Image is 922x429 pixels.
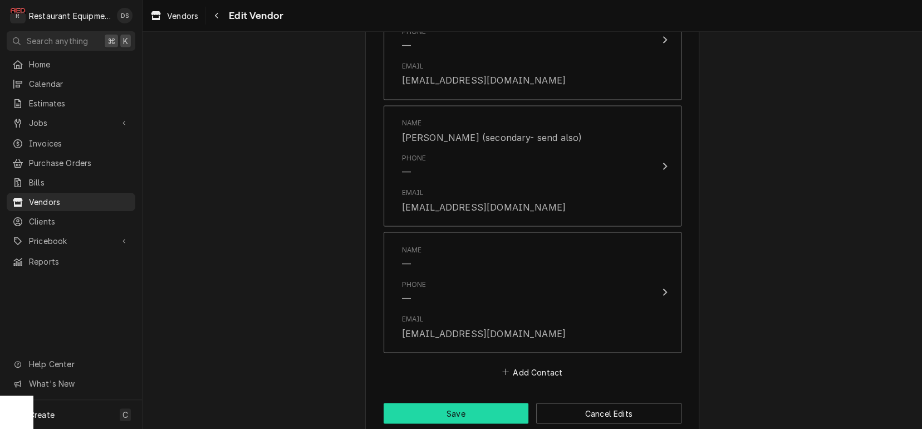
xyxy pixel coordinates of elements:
div: Button Group [384,403,681,423]
div: — [402,165,411,179]
a: Estimates [7,94,135,113]
div: Button Group Row [384,403,681,423]
span: Home [29,58,130,70]
span: Edit Vendor [225,8,283,23]
a: Vendors [146,7,203,25]
a: Home [7,55,135,74]
button: Update Contact [384,232,681,353]
a: Vendors [7,193,135,211]
button: Save [384,403,529,423]
a: Go to Pricebook [7,232,135,250]
button: Update Contact [384,105,681,226]
a: Calendar [7,75,135,93]
span: Search anything [27,35,88,47]
span: C [122,409,128,421]
div: Email [402,61,424,71]
div: — [402,291,411,305]
div: Email [402,188,566,213]
div: Restaurant Equipment Diagnostics's Avatar [10,8,26,23]
span: Vendors [29,196,130,208]
div: Derek Stewart's Avatar [117,8,133,23]
a: Reports [7,252,135,271]
span: Invoices [29,138,130,149]
span: Vendors [167,10,198,22]
a: Invoices [7,134,135,153]
button: Search anything⌘K [7,31,135,51]
button: Navigate back [208,7,225,25]
div: R [10,8,26,23]
span: ⌘ [107,35,115,47]
div: Phone [402,279,426,289]
span: Clients [29,216,130,227]
a: Go to What's New [7,374,135,393]
a: Bills [7,173,135,192]
span: Help Center [29,358,129,370]
button: Add Contact [500,364,564,379]
div: Name [402,118,582,144]
span: Bills [29,177,130,188]
span: Pricebook [29,235,113,247]
a: Go to Jobs [7,114,135,132]
div: [EMAIL_ADDRESS][DOMAIN_NAME] [402,326,566,340]
span: Reports [29,256,130,267]
a: Purchase Orders [7,154,135,172]
div: [EMAIL_ADDRESS][DOMAIN_NAME] [402,74,566,87]
a: Clients [7,212,135,231]
span: Estimates [29,97,130,109]
button: Cancel Edits [536,403,681,423]
div: [EMAIL_ADDRESS][DOMAIN_NAME] [402,200,566,213]
span: Purchase Orders [29,157,130,169]
div: DS [117,8,133,23]
div: Restaurant Equipment Diagnostics [29,10,111,22]
div: Email [402,188,424,198]
div: Email [402,61,566,87]
span: Calendar [29,78,130,90]
div: — [402,257,411,270]
span: What's New [29,378,129,389]
div: Phone [402,153,426,163]
div: — [402,39,411,52]
span: K [123,35,128,47]
div: Name [402,118,422,128]
div: Phone [402,279,426,305]
div: Name [402,245,422,255]
div: Email [402,314,566,339]
span: Jobs [29,117,113,129]
a: Go to Help Center [7,355,135,373]
span: Create [29,410,55,420]
div: Phone [402,27,426,52]
div: [PERSON_NAME] (secondary- send also) [402,131,582,144]
div: Name [402,245,422,270]
div: Phone [402,27,426,37]
div: Phone [402,153,426,179]
div: Email [402,314,424,324]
